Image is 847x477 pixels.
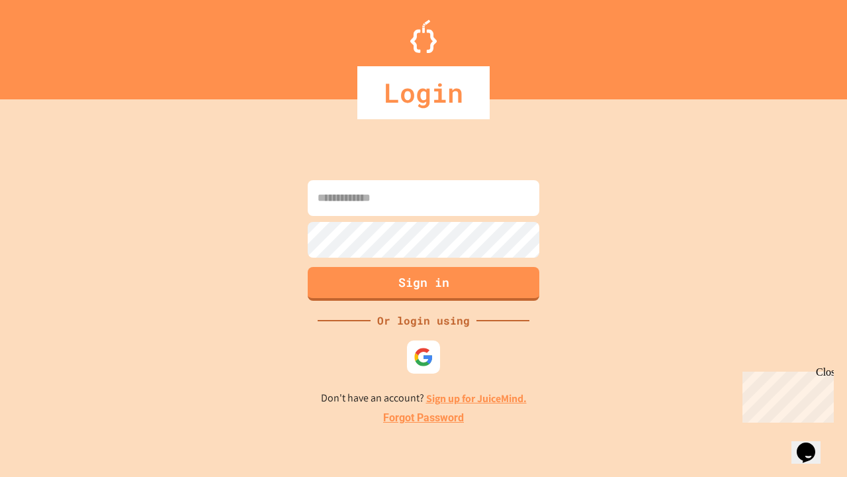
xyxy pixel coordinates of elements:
iframe: chat widget [791,424,834,464]
p: Don't have an account? [321,390,527,407]
a: Forgot Password [383,410,464,426]
img: Logo.svg [410,20,437,53]
div: Login [357,66,490,119]
img: google-icon.svg [414,347,433,367]
button: Sign in [308,267,539,301]
iframe: chat widget [737,366,834,423]
div: Or login using [371,313,476,329]
a: Sign up for JuiceMind. [426,392,527,405]
div: Chat with us now!Close [5,5,91,84]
